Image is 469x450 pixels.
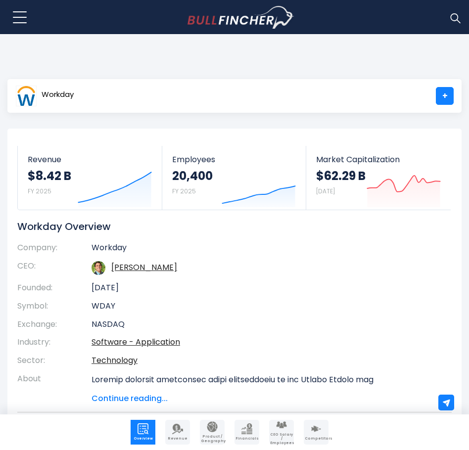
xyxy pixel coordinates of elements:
[92,279,437,297] td: [DATE]
[201,435,224,443] span: Product / Geography
[316,155,441,164] span: Market Capitalization
[92,315,437,334] td: NASDAQ
[166,437,189,441] span: Revenue
[92,261,105,275] img: carl-m-eschenbach.jpg
[17,333,92,352] th: Industry:
[42,90,74,99] span: Workday
[111,262,177,273] a: ceo
[304,420,328,445] a: Company Competitors
[17,297,92,315] th: Symbol:
[234,420,259,445] a: Company Financials
[200,420,225,445] a: Company Product/Geography
[172,187,196,195] small: FY 2025
[306,146,451,210] a: Market Capitalization $62.29 B [DATE]
[269,420,294,445] a: Company Employees
[172,168,213,183] strong: 20,400
[92,336,180,348] a: Software - Application
[316,168,366,183] strong: $62.29 B
[15,87,74,105] a: Workday
[270,433,293,445] span: CEO Salary / Employees
[17,220,437,233] h1: Workday Overview
[17,370,92,405] th: About
[188,6,294,29] img: Bullfincher logo
[305,437,328,441] span: Competitors
[132,437,154,441] span: Overview
[17,315,92,334] th: Exchange:
[28,168,71,183] strong: $8.42 B
[92,243,437,257] td: Workday
[28,155,152,164] span: Revenue
[188,6,294,29] a: Go to homepage
[16,86,37,106] img: WDAY logo
[17,279,92,297] th: Founded:
[17,257,92,279] th: CEO:
[92,393,437,405] span: Continue reading...
[165,420,190,445] a: Company Revenue
[162,146,306,210] a: Employees 20,400 FY 2025
[92,297,437,315] td: WDAY
[436,87,454,105] a: +
[92,355,138,366] a: Technology
[17,352,92,370] th: Sector:
[18,146,162,210] a: Revenue $8.42 B FY 2025
[28,187,51,195] small: FY 2025
[172,155,296,164] span: Employees
[235,437,258,441] span: Financials
[131,420,155,445] a: Company Overview
[316,187,335,195] small: [DATE]
[17,243,92,257] th: Company:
